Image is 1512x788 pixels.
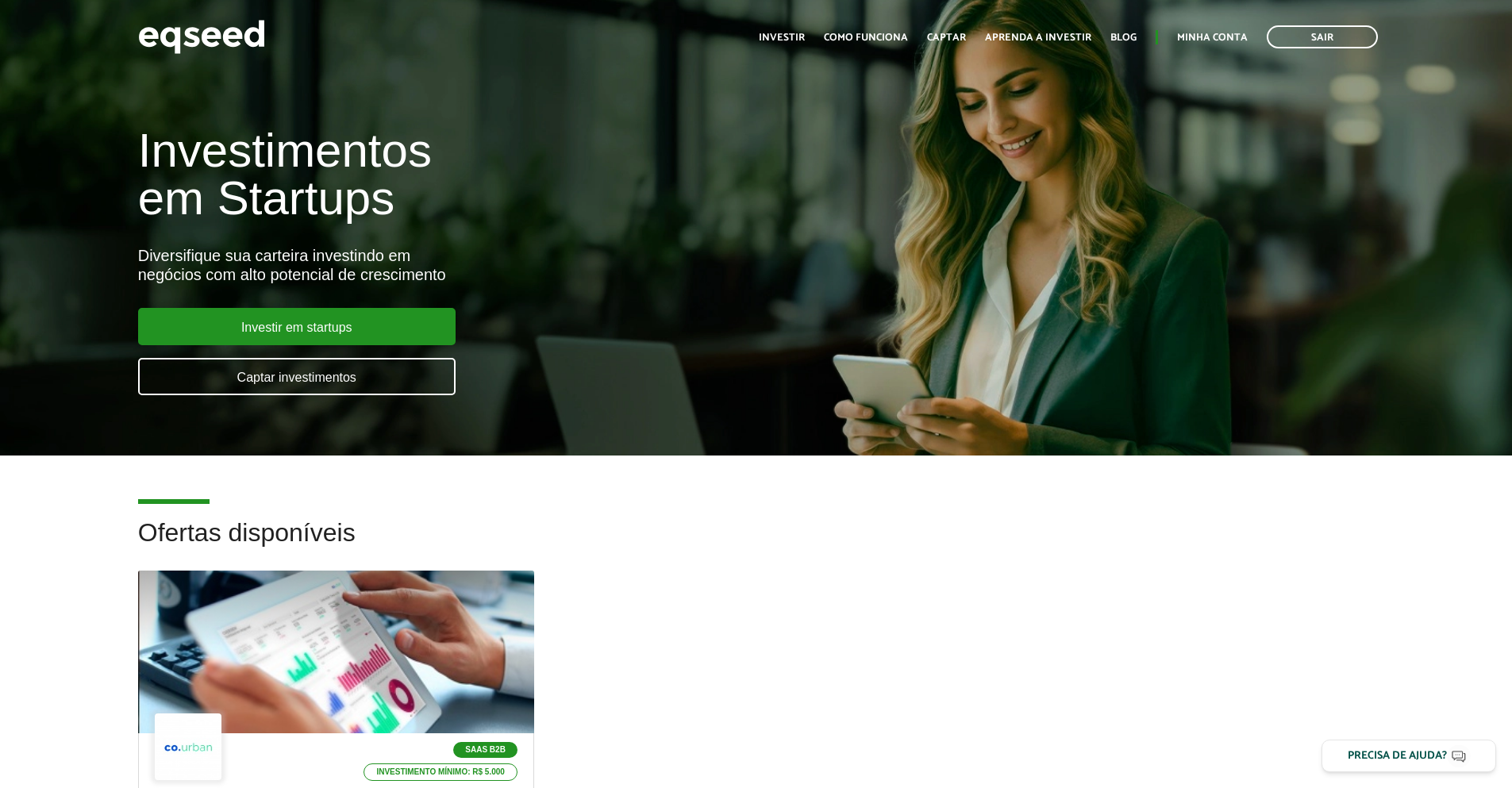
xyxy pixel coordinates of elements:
[453,742,517,758] p: SaaS B2B
[138,246,871,284] div: Diversifique sua carteira investindo em negócios com alto potencial de crescimento
[759,33,805,43] a: Investir
[985,33,1091,43] a: Aprenda a investir
[138,358,456,395] a: Captar investimentos
[138,16,265,58] img: EqSeed
[1177,33,1248,43] a: Minha conta
[824,33,908,43] a: Como funciona
[1267,25,1378,48] a: Sair
[927,33,966,43] a: Captar
[1110,33,1137,43] a: Blog
[364,763,517,781] p: Investimento mínimo: R$ 5.000
[138,127,871,222] h1: Investimentos em Startups
[138,519,1375,571] h2: Ofertas disponíveis
[138,308,456,345] a: Investir em startups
